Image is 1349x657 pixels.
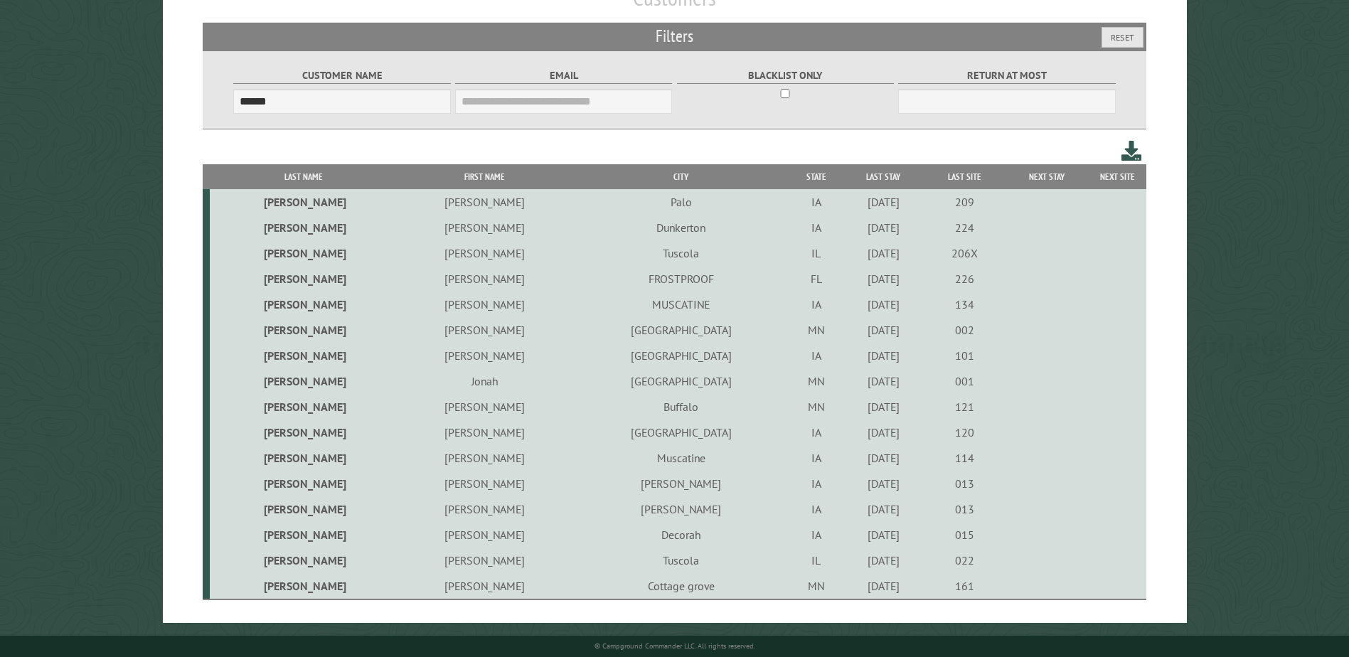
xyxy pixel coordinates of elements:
[572,189,790,215] td: Palo
[594,641,755,651] small: © Campground Commander LLC. All rights reserved.
[210,343,397,368] td: [PERSON_NAME]
[572,471,790,496] td: [PERSON_NAME]
[572,547,790,573] td: Tuscola
[790,368,843,394] td: MN
[843,164,924,189] th: Last Stay
[898,68,1115,84] label: Return at most
[572,266,790,292] td: FROSTPROOF
[924,445,1005,471] td: 114
[1004,164,1089,189] th: Next Stay
[210,420,397,445] td: [PERSON_NAME]
[455,68,672,84] label: Email
[1089,164,1146,189] th: Next Site
[924,471,1005,496] td: 013
[572,368,790,394] td: [GEOGRAPHIC_DATA]
[790,522,843,547] td: IA
[572,573,790,599] td: Cottage grove
[572,394,790,420] td: Buffalo
[845,297,922,311] div: [DATE]
[924,368,1005,394] td: 001
[845,374,922,388] div: [DATE]
[397,368,572,394] td: Jonah
[397,317,572,343] td: [PERSON_NAME]
[397,164,572,189] th: First Name
[210,292,397,317] td: [PERSON_NAME]
[572,240,790,266] td: Tuscola
[210,164,397,189] th: Last Name
[572,445,790,471] td: Muscatine
[397,573,572,599] td: [PERSON_NAME]
[924,164,1005,189] th: Last Site
[397,215,572,240] td: [PERSON_NAME]
[924,420,1005,445] td: 120
[924,317,1005,343] td: 002
[210,266,397,292] td: [PERSON_NAME]
[924,573,1005,599] td: 161
[210,394,397,420] td: [PERSON_NAME]
[790,471,843,496] td: IA
[845,553,922,567] div: [DATE]
[397,522,572,547] td: [PERSON_NAME]
[790,164,843,189] th: State
[397,343,572,368] td: [PERSON_NAME]
[397,240,572,266] td: [PERSON_NAME]
[210,573,397,599] td: [PERSON_NAME]
[210,445,397,471] td: [PERSON_NAME]
[790,215,843,240] td: IA
[790,445,843,471] td: IA
[572,164,790,189] th: City
[845,272,922,286] div: [DATE]
[845,220,922,235] div: [DATE]
[924,496,1005,522] td: 013
[924,522,1005,547] td: 015
[845,348,922,363] div: [DATE]
[924,189,1005,215] td: 209
[924,240,1005,266] td: 206X
[924,547,1005,573] td: 022
[790,343,843,368] td: IA
[397,420,572,445] td: [PERSON_NAME]
[845,400,922,414] div: [DATE]
[572,343,790,368] td: [GEOGRAPHIC_DATA]
[924,215,1005,240] td: 224
[790,496,843,522] td: IA
[397,266,572,292] td: [PERSON_NAME]
[397,547,572,573] td: [PERSON_NAME]
[845,246,922,260] div: [DATE]
[845,528,922,542] div: [DATE]
[572,522,790,547] td: Decorah
[790,266,843,292] td: FL
[790,292,843,317] td: IA
[572,420,790,445] td: [GEOGRAPHIC_DATA]
[397,292,572,317] td: [PERSON_NAME]
[210,368,397,394] td: [PERSON_NAME]
[790,547,843,573] td: IL
[397,471,572,496] td: [PERSON_NAME]
[572,496,790,522] td: [PERSON_NAME]
[1121,138,1142,164] a: Download this customer list (.csv)
[210,189,397,215] td: [PERSON_NAME]
[924,394,1005,420] td: 121
[845,195,922,209] div: [DATE]
[924,292,1005,317] td: 134
[210,471,397,496] td: [PERSON_NAME]
[210,240,397,266] td: [PERSON_NAME]
[572,292,790,317] td: MUSCATINE
[924,266,1005,292] td: 226
[845,579,922,593] div: [DATE]
[845,476,922,491] div: [DATE]
[924,343,1005,368] td: 101
[845,323,922,337] div: [DATE]
[397,445,572,471] td: [PERSON_NAME]
[210,496,397,522] td: [PERSON_NAME]
[790,394,843,420] td: MN
[572,317,790,343] td: [GEOGRAPHIC_DATA]
[397,189,572,215] td: [PERSON_NAME]
[790,317,843,343] td: MN
[845,425,922,439] div: [DATE]
[1102,27,1143,48] button: Reset
[210,547,397,573] td: [PERSON_NAME]
[397,496,572,522] td: [PERSON_NAME]
[397,394,572,420] td: [PERSON_NAME]
[210,215,397,240] td: [PERSON_NAME]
